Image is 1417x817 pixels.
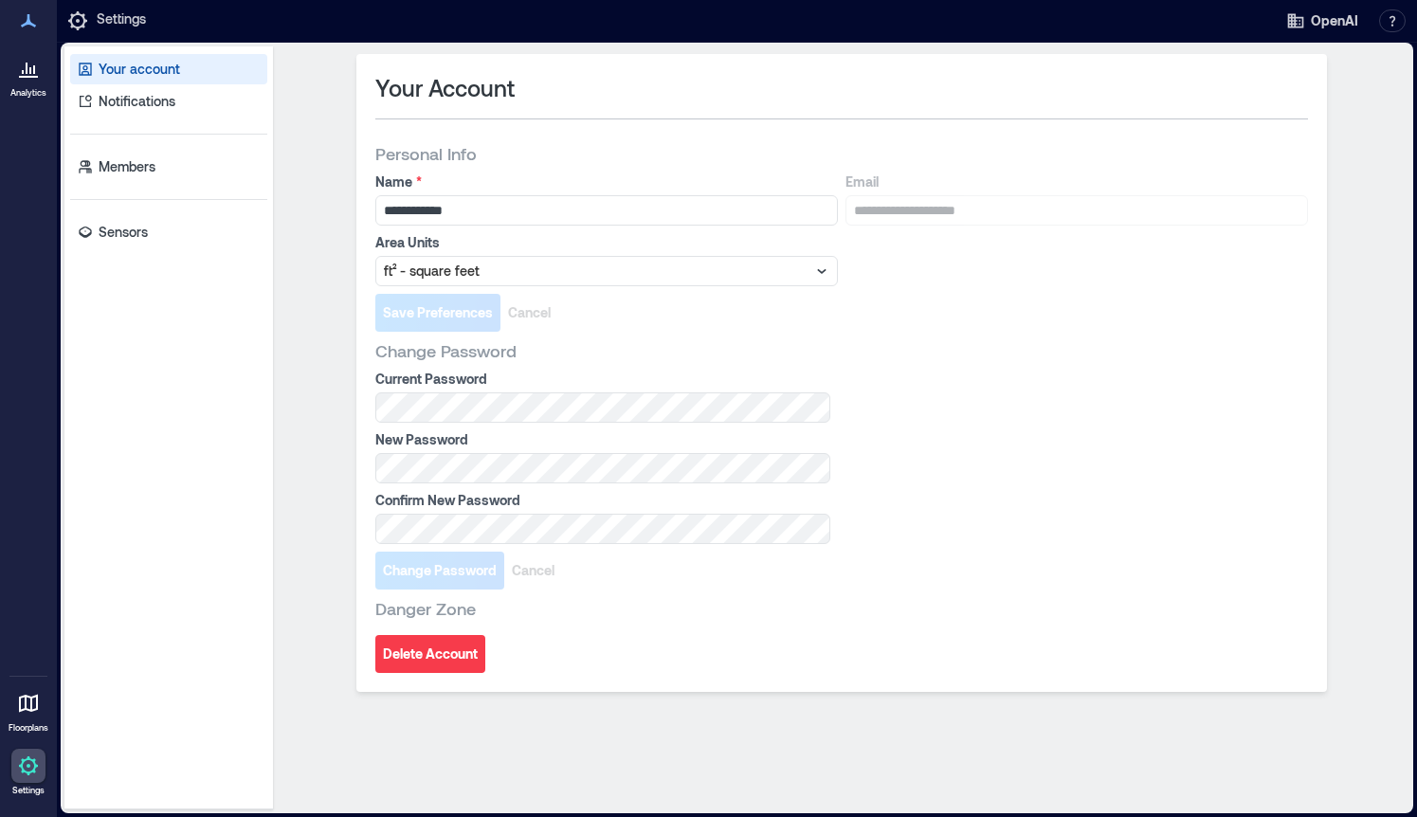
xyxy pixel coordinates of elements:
[375,491,827,510] label: Confirm New Password
[508,303,551,322] span: Cancel
[504,552,562,590] button: Cancel
[375,635,485,673] button: Delete Account
[1281,6,1364,36] button: OpenAI
[99,223,148,242] p: Sensors
[3,681,54,739] a: Floorplans
[99,92,175,111] p: Notifications
[1311,11,1358,30] span: OpenAI
[97,9,146,32] p: Settings
[383,303,493,322] span: Save Preferences
[375,552,504,590] button: Change Password
[70,217,267,247] a: Sensors
[6,743,51,802] a: Settings
[70,152,267,182] a: Members
[375,73,515,103] span: Your Account
[99,60,180,79] p: Your account
[70,86,267,117] a: Notifications
[10,87,46,99] p: Analytics
[375,597,476,620] span: Danger Zone
[845,172,1304,191] label: Email
[375,142,477,165] span: Personal Info
[70,54,267,84] a: Your account
[375,294,500,332] button: Save Preferences
[12,785,45,796] p: Settings
[375,430,827,449] label: New Password
[99,157,155,176] p: Members
[375,370,827,389] label: Current Password
[383,561,497,580] span: Change Password
[375,233,834,252] label: Area Units
[375,339,517,362] span: Change Password
[500,294,558,332] button: Cancel
[512,561,554,580] span: Cancel
[5,45,52,104] a: Analytics
[375,172,834,191] label: Name
[9,722,48,734] p: Floorplans
[383,645,478,663] span: Delete Account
